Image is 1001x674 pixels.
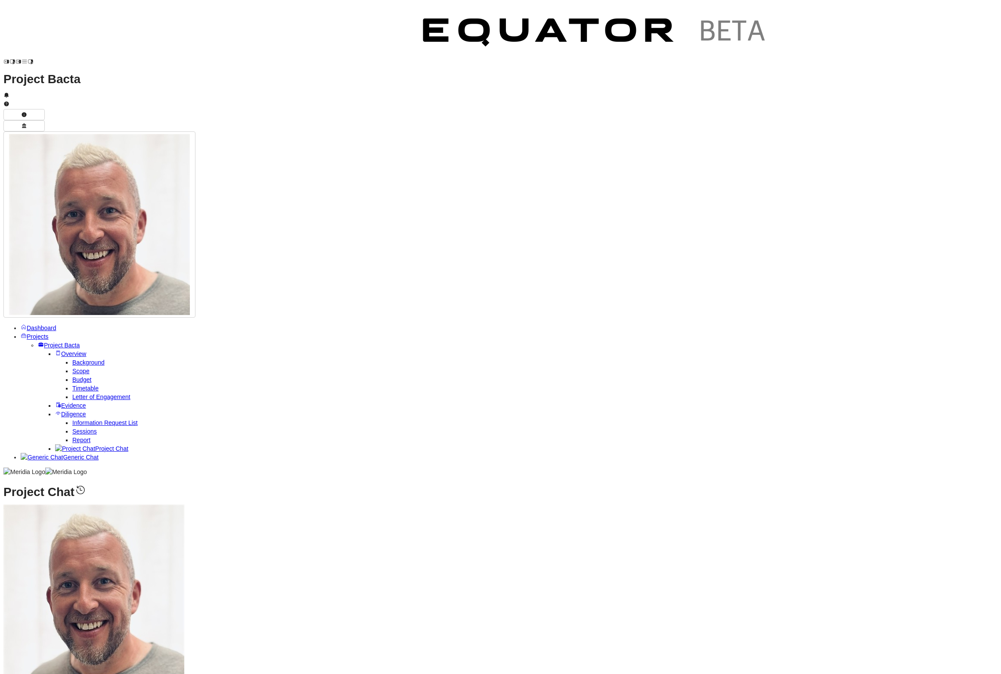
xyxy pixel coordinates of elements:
a: Sessions [72,428,97,435]
a: Timetable [72,385,99,392]
a: Information Request List [72,419,138,426]
a: Background [72,359,105,366]
span: Dashboard [27,325,56,331]
a: Project ChatProject Chat [55,445,128,452]
a: Generic ChatGeneric Chat [21,454,99,461]
a: Project Bacta [38,342,80,349]
img: Meridia Logo [45,468,87,476]
img: Meridia Logo [3,468,45,476]
a: Diligence [55,411,86,418]
img: Profile Icon [9,134,190,315]
a: Report [72,437,90,443]
img: Generic Chat [21,453,63,462]
a: Scope [72,368,90,374]
a: Overview [55,350,86,357]
a: Projects [21,333,49,340]
a: Dashboard [21,325,56,331]
span: Project Bacta [44,342,80,349]
a: Letter of Engagement [72,393,130,400]
span: Overview [61,350,86,357]
a: Budget [72,376,91,383]
span: Generic Chat [63,454,98,461]
img: Project Chat [55,444,95,453]
img: Customer Logo [408,3,783,65]
h1: Project Chat [3,484,998,496]
a: Evidence [55,402,86,409]
img: Customer Logo [34,3,408,65]
span: Project Chat [95,445,128,452]
h1: Project Bacta [3,75,998,84]
span: Evidence [61,402,86,409]
span: Diligence [61,411,86,418]
span: Projects [27,333,49,340]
